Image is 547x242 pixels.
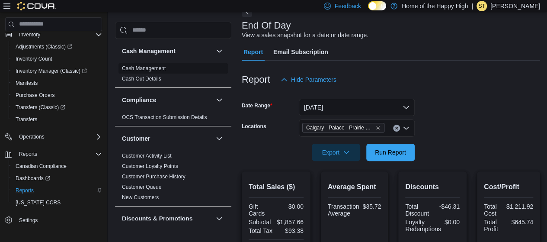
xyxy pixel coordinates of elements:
button: Inventory [16,29,44,40]
button: [US_STATE] CCRS [9,197,106,209]
button: Cash Management [214,46,224,56]
div: $35.72 [363,203,381,210]
a: Cash Out Details [122,76,161,82]
button: Export [312,144,360,161]
div: Total Discount [405,203,431,217]
p: Home of the Happy High [402,1,468,11]
span: Email Subscription [273,43,328,61]
span: Cash Management [122,65,166,72]
span: Reports [19,151,37,158]
a: Transfers (Classic) [12,102,69,113]
button: Operations [16,132,48,142]
div: Subtotal [249,219,273,226]
span: Transfers [12,114,102,125]
button: Settings [2,214,106,226]
div: View a sales snapshot for a date or date range. [242,31,368,40]
span: Cash Out Details [122,75,161,82]
span: Customer Purchase History [122,173,186,180]
span: Feedback [334,2,361,10]
span: Inventory Manager (Classic) [12,66,102,76]
a: Inventory Manager (Classic) [9,65,106,77]
button: Reports [2,148,106,160]
span: Dashboards [12,173,102,184]
a: Inventory Manager (Classic) [12,66,90,76]
span: Inventory Manager (Classic) [16,68,87,74]
button: Operations [2,131,106,143]
div: Compliance [115,112,231,126]
a: Canadian Compliance [12,161,70,171]
a: Transfers (Classic) [9,101,106,113]
span: Hide Parameters [291,75,336,84]
div: Steven Thompson [477,1,487,11]
a: Reports [12,185,37,196]
a: New Customers [122,194,159,200]
div: $93.38 [278,227,304,234]
span: Manifests [16,80,38,87]
div: Total Cost [484,203,503,217]
label: Locations [242,123,266,130]
a: Customer Activity List [122,153,172,159]
div: Gift Cards [249,203,275,217]
button: [DATE] [299,99,415,116]
a: Settings [16,215,41,226]
div: $1,211.92 [506,203,533,210]
span: Settings [16,215,102,226]
span: [US_STATE] CCRS [16,199,61,206]
div: Customer [115,151,231,206]
a: Adjustments (Classic) [9,41,106,53]
span: Export [317,144,355,161]
a: Purchase Orders [12,90,58,100]
a: Inventory Count [12,54,56,64]
button: Manifests [9,77,106,89]
h2: Cost/Profit [484,182,533,192]
button: Inventory Count [9,53,106,65]
span: Operations [16,132,102,142]
p: [PERSON_NAME] [490,1,540,11]
span: Calgary - Palace - Prairie Records [302,123,384,132]
div: $645.74 [510,219,533,226]
h3: Compliance [122,96,156,104]
span: Transfers (Classic) [12,102,102,113]
span: Canadian Compliance [12,161,102,171]
img: Cova [17,2,56,10]
button: Open list of options [403,125,409,132]
span: Adjustments (Classic) [16,43,72,50]
span: Inventory [19,31,40,38]
div: $0.00 [445,219,460,226]
button: Compliance [122,96,212,104]
span: Transfers [16,116,37,123]
a: Customer Queue [122,184,161,190]
a: [US_STATE] CCRS [12,197,64,208]
span: Customer Queue [122,184,161,190]
span: Run Report [375,148,406,157]
span: Reports [16,149,102,159]
label: Date Range [242,102,272,109]
span: Washington CCRS [12,197,102,208]
span: Inventory Count [12,54,102,64]
span: Purchase Orders [16,92,55,99]
button: Run Report [366,144,415,161]
span: Reports [12,185,102,196]
a: Customer Loyalty Points [122,163,178,169]
span: ST [478,1,485,11]
button: Clear input [393,125,400,132]
span: Reports [16,187,34,194]
button: Canadian Compliance [9,160,106,172]
button: Hide Parameters [277,71,340,88]
div: $1,857.66 [277,219,304,226]
a: Cash Management [122,65,166,71]
div: Total Tax [249,227,275,234]
span: Inventory [16,29,102,40]
span: Dashboards [16,175,50,182]
a: Customer Purchase History [122,174,186,180]
button: Transfers [9,113,106,126]
span: Canadian Compliance [16,163,67,170]
a: Dashboards [9,172,106,184]
span: Transfers (Classic) [16,104,65,111]
span: New Customers [122,194,159,201]
button: Customer [214,133,224,144]
button: Reports [9,184,106,197]
button: Discounts & Promotions [122,214,212,223]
